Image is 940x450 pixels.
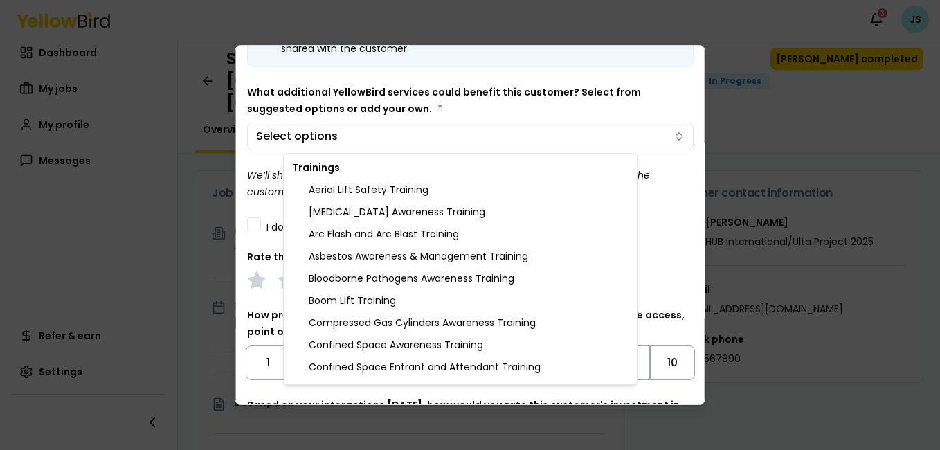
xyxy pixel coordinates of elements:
[287,156,634,179] div: Trainings
[287,201,634,223] div: [MEDICAL_DATA] Awareness Training
[287,245,634,267] div: Asbestos Awareness & Management Training
[287,179,634,201] div: Aerial Lift Safety Training
[287,356,634,378] div: Confined Space Entrant and Attendant Training
[287,267,634,289] div: Bloodborne Pathogens Awareness Training
[287,334,634,356] div: Confined Space Awareness Training
[287,289,634,312] div: Boom Lift Training
[287,378,634,400] div: Confined Space Rescue Training
[287,312,634,334] div: Compressed Gas Cylinders Awareness Training
[287,223,634,245] div: Arc Flash and Arc Blast Training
